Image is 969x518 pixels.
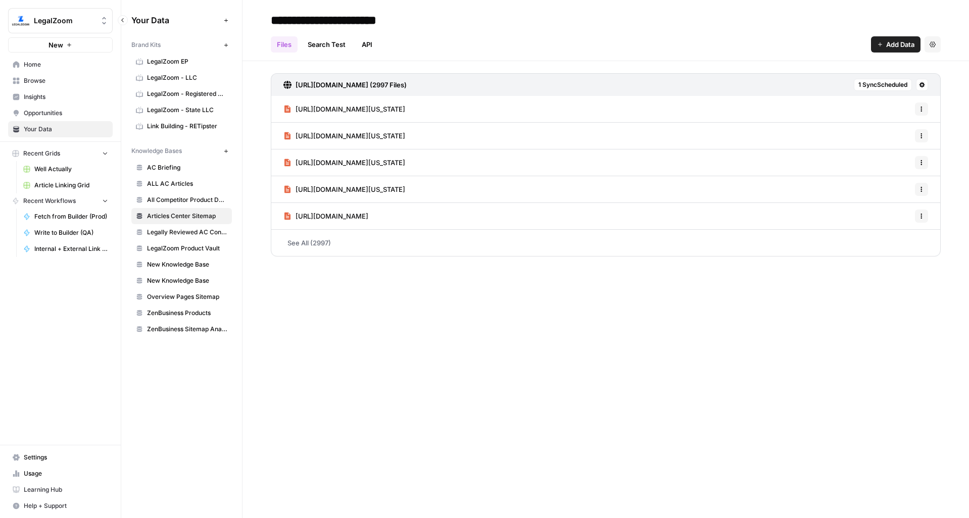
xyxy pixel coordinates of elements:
a: [URL][DOMAIN_NAME][US_STATE] [283,149,405,176]
span: Legally Reviewed AC Content [147,228,227,237]
span: Write to Builder (QA) [34,228,108,237]
span: Add Data [886,39,914,49]
span: Home [24,60,108,69]
span: [URL][DOMAIN_NAME][US_STATE] [296,131,405,141]
a: See All (2997) [271,230,941,256]
span: New Knowledge Base [147,276,227,285]
button: Add Data [871,36,920,53]
span: Usage [24,469,108,478]
span: ZenBusiness Sitemap Analysis [147,325,227,334]
span: ALL AC Articles [147,179,227,188]
span: Fetch from Builder (Prod) [34,212,108,221]
span: AC Briefing [147,163,227,172]
span: LegalZoom - State LLC [147,106,227,115]
span: LegalZoom Product Vault [147,244,227,253]
a: Browse [8,73,113,89]
a: Opportunities [8,105,113,121]
span: LegalZoom - Registered Agent [147,89,227,98]
a: Fetch from Builder (Prod) [19,209,113,225]
a: Settings [8,449,113,465]
span: Brand Kits [131,40,161,49]
a: Overview Pages Sitemap [131,289,232,305]
a: [URL][DOMAIN_NAME] (2997 Files) [283,74,407,96]
a: [URL][DOMAIN_NAME][US_STATE] [283,123,405,149]
a: ALL AC Articles [131,176,232,192]
a: Well Actually [19,161,113,177]
span: Recent Grids [23,149,60,158]
button: Help + Support [8,498,113,514]
span: Article Linking Grid [34,181,108,190]
span: [URL][DOMAIN_NAME][US_STATE] [296,158,405,168]
span: Internal + External Link Addition [34,244,108,253]
span: LegalZoom [34,16,95,26]
span: Settings [24,453,108,462]
span: Well Actually [34,165,108,174]
span: Your Data [24,125,108,134]
span: Recent Workflows [23,196,76,205]
a: [URL][DOMAIN_NAME][US_STATE] [283,96,405,122]
a: All Competitor Product Data [131,192,232,208]
a: AC Briefing [131,160,232,176]
span: ZenBusiness Products [147,308,227,318]
a: Internal + External Link Addition [19,241,113,257]
span: Your Data [131,14,220,26]
button: Recent Workflows [8,193,113,209]
a: LegalZoom Product Vault [131,240,232,256]
img: LegalZoom Logo [12,12,30,30]
span: Knowledge Bases [131,146,182,156]
a: Insights [8,89,113,105]
span: Opportunities [24,109,108,118]
a: API [356,36,378,53]
span: 1 Sync Scheduled [858,80,907,89]
span: Learning Hub [24,485,108,494]
a: Link Building - RETipster [131,118,232,134]
a: New Knowledge Base [131,256,232,273]
span: [URL][DOMAIN_NAME][US_STATE] [296,184,405,194]
span: Insights [24,92,108,101]
a: ZenBusiness Products [131,305,232,321]
button: New [8,37,113,53]
a: Article Linking Grid [19,177,113,193]
button: 1 SyncScheduled [854,79,912,91]
span: [URL][DOMAIN_NAME][US_STATE] [296,104,405,114]
a: LegalZoom - State LLC [131,102,232,118]
span: Browse [24,76,108,85]
a: Your Data [8,121,113,137]
a: Learning Hub [8,482,113,498]
span: Articles Center Sitemap [147,212,227,221]
span: Link Building - RETipster [147,122,227,131]
a: Usage [8,465,113,482]
a: Files [271,36,298,53]
a: Search Test [302,36,352,53]
a: Articles Center Sitemap [131,208,232,224]
a: [URL][DOMAIN_NAME][US_STATE] [283,176,405,202]
button: Workspace: LegalZoom [8,8,113,33]
span: All Competitor Product Data [147,195,227,204]
a: Write to Builder (QA) [19,225,113,241]
span: LegalZoom EP [147,57,227,66]
a: Legally Reviewed AC Content [131,224,232,240]
a: ZenBusiness Sitemap Analysis [131,321,232,337]
a: LegalZoom - LLC [131,70,232,86]
span: New Knowledge Base [147,260,227,269]
a: New Knowledge Base [131,273,232,289]
span: [URL][DOMAIN_NAME] [296,211,368,221]
span: Overview Pages Sitemap [147,292,227,301]
span: Help + Support [24,501,108,510]
button: Recent Grids [8,146,113,161]
a: LegalZoom - Registered Agent [131,86,232,102]
a: Home [8,57,113,73]
a: [URL][DOMAIN_NAME] [283,203,368,229]
h3: [URL][DOMAIN_NAME] (2997 Files) [296,80,407,90]
span: New [49,40,63,50]
span: LegalZoom - LLC [147,73,227,82]
a: LegalZoom EP [131,54,232,70]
